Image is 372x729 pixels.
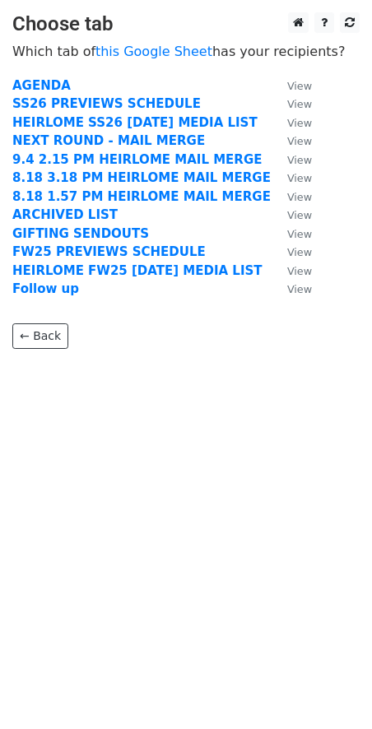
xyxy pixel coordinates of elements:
a: SS26 PREVIEWS SCHEDULE [12,96,201,111]
a: this Google Sheet [95,44,212,59]
a: View [271,78,312,93]
small: View [287,117,312,129]
small: View [287,154,312,166]
a: 8.18 3.18 PM HEIRLOME MAIL MERGE [12,170,271,185]
a: View [271,263,312,278]
a: FW25 PREVIEWS SCHEDULE [12,244,206,259]
a: View [271,226,312,241]
small: View [287,246,312,258]
a: View [271,281,312,296]
a: HEIRLOME FW25 [DATE] MEDIA LIST [12,263,263,278]
small: View [287,283,312,295]
small: View [287,228,312,240]
a: ARCHIVED LIST [12,207,118,222]
small: View [287,80,312,92]
a: View [271,115,312,130]
a: View [271,189,312,204]
a: 8.18 1.57 PM HEIRLOME MAIL MERGE [12,189,271,204]
a: View [271,152,312,167]
small: View [287,98,312,110]
a: AGENDA [12,78,71,93]
a: View [271,170,312,185]
a: View [271,96,312,111]
small: View [287,265,312,277]
a: NEXT ROUND - MAIL MERGE [12,133,205,148]
a: HEIRLOME SS26 [DATE] MEDIA LIST [12,115,258,130]
a: View [271,244,312,259]
a: GIFTING SENDOUTS [12,226,149,241]
small: View [287,135,312,147]
a: 9.4 2.15 PM HEIRLOME MAIL MERGE [12,152,262,167]
a: View [271,207,312,222]
h3: Choose tab [12,12,360,36]
small: View [287,209,312,221]
small: View [287,172,312,184]
small: View [287,191,312,203]
a: ← Back [12,323,68,349]
p: Which tab of has your recipients? [12,43,360,60]
a: View [271,133,312,148]
a: Follow up [12,281,79,296]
